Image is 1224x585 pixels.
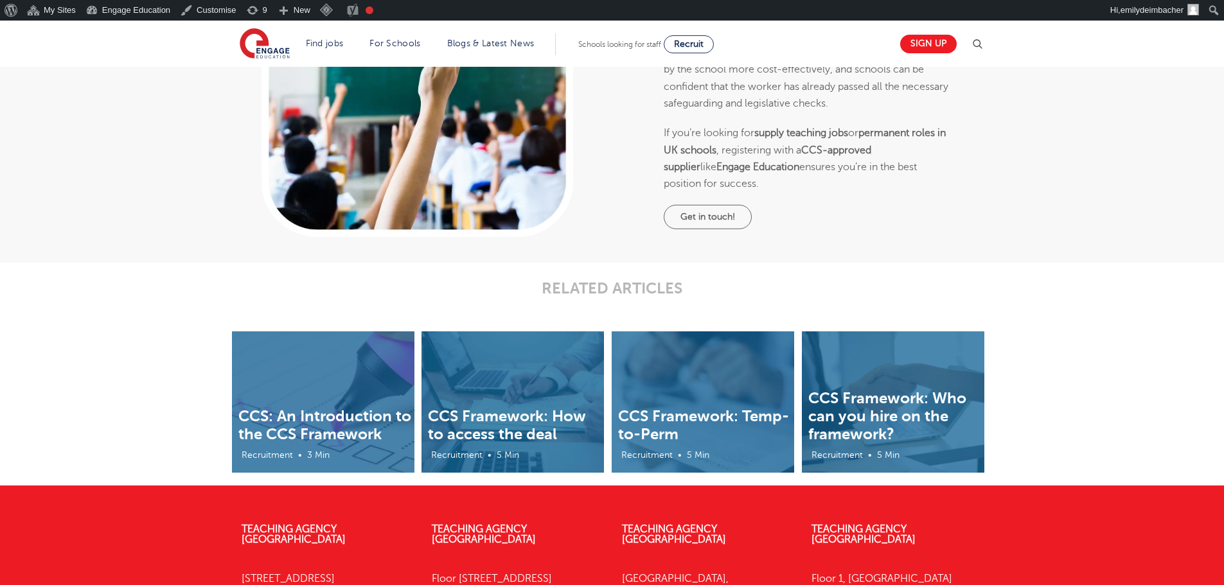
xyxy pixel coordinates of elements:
[677,448,683,462] li: •
[425,448,484,462] li: Recruitment
[306,39,344,48] a: Find jobs
[297,279,927,297] p: RELATED ARTICLES
[686,448,711,462] li: 5 Min
[900,35,957,53] a: Sign up
[664,125,950,192] p: If you’re looking for or , registering with a like ensures you’re in the best position for success.
[366,6,373,14] div: Focus keyphrase not set
[240,28,290,60] img: Engage Education
[297,448,303,462] li: •
[805,448,864,462] li: Recruitment
[664,127,946,155] strong: permanent roles in UK schools
[808,389,966,443] a: CCS Framework: Who can you hire on the framework?
[618,407,789,443] a: CCS Framework: Temp-to-Perm
[235,448,294,462] li: Recruitment
[615,448,674,462] li: Recruitment
[664,144,871,172] strong: CCS-approved supplier
[876,448,901,462] li: 5 Min
[428,407,586,443] a: CCS Framework: How to access the deal
[716,161,799,173] strong: Engage Education
[754,127,848,139] strong: supply teaching jobs
[486,448,493,462] li: •
[622,523,726,545] a: Teaching Agency [GEOGRAPHIC_DATA]
[812,523,916,545] a: Teaching Agency [GEOGRAPHIC_DATA]
[306,448,331,462] li: 3 Min
[867,448,873,462] li: •
[447,39,535,48] a: Blogs & Latest News
[1121,5,1184,15] span: emilydeimbacher
[238,407,411,443] a: CCS: An Introduction to the CCS Framework
[664,35,714,53] a: Recruit
[664,205,752,229] a: Get in touch!
[369,39,420,48] a: For Schools
[578,40,661,49] span: Schools looking for staff
[242,523,346,545] a: Teaching Agency [GEOGRAPHIC_DATA]
[432,523,536,545] a: Teaching Agency [GEOGRAPHIC_DATA]
[674,39,704,49] span: Recruit
[495,448,520,462] li: 5 Min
